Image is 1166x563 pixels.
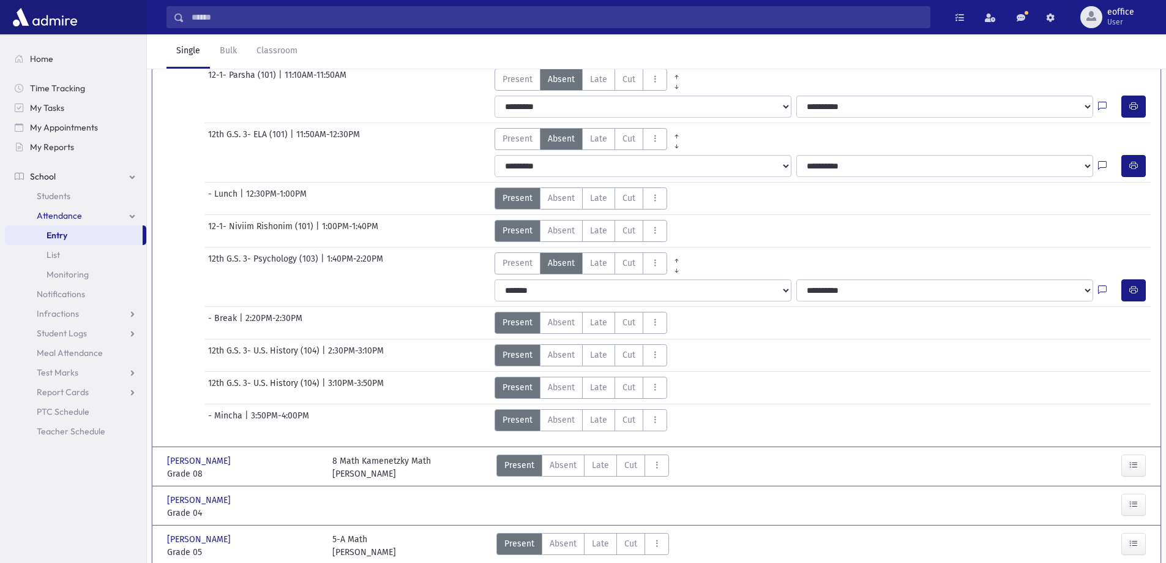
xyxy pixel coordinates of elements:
span: 1:00PM-1:40PM [322,220,378,242]
span: Late [590,73,607,86]
a: My Tasks [5,98,146,118]
div: AttTypes [496,533,669,559]
span: Absent [548,257,575,270]
div: AttTypes [495,377,667,399]
span: | [245,409,251,431]
span: My Tasks [30,102,64,113]
div: AttTypes [495,312,667,334]
a: All Later [667,262,686,272]
span: Grade 05 [167,546,320,559]
span: Present [503,316,533,329]
div: AttTypes [495,344,667,366]
a: Attendance [5,206,146,225]
span: Test Marks [37,367,78,378]
span: Grade 08 [167,467,320,480]
span: Late [590,316,607,329]
span: [PERSON_NAME] [167,455,233,467]
a: Entry [5,225,143,245]
span: Absent [548,414,575,426]
a: Home [5,49,146,69]
span: Cut [622,381,635,394]
span: [PERSON_NAME] [167,533,233,546]
a: Students [5,186,146,206]
span: 12th G.S. 3- U.S. History (104) [208,344,322,366]
a: My Appointments [5,118,146,137]
span: 12th G.S. 3- U.S. History (104) [208,377,322,399]
span: Cut [622,192,635,205]
span: Absent [548,192,575,205]
span: Cut [622,349,635,361]
span: Present [503,349,533,361]
div: AttTypes [495,220,667,242]
input: Search [184,6,930,28]
span: 12-1- Parsha (101) [208,69,278,91]
span: [PERSON_NAME] [167,494,233,507]
span: Meal Attendance [37,347,103,358]
span: Late [592,537,609,550]
span: Absent [548,224,575,237]
div: AttTypes [496,455,669,480]
span: Student Logs [37,328,87,339]
span: Present [503,414,533,426]
span: 1:40PM-2:20PM [327,252,383,274]
span: | [239,312,245,334]
span: Entry [47,230,67,241]
div: 5-A Math [PERSON_NAME] [332,533,396,559]
span: Cut [622,414,635,426]
span: Absent [548,381,575,394]
span: List [47,249,60,260]
span: Cut [622,73,635,86]
span: Grade 04 [167,507,320,520]
span: Present [504,459,534,472]
a: Bulk [210,34,247,69]
span: Absent [550,459,577,472]
span: User [1107,17,1134,27]
a: All Prior [667,252,686,262]
span: Cut [622,316,635,329]
span: | [278,69,285,91]
span: Absent [548,73,575,86]
span: Infractions [37,308,79,319]
span: Late [590,257,607,270]
span: 11:50AM-12:30PM [296,128,360,150]
span: Cut [622,257,635,270]
span: Cut [622,132,635,145]
span: Absent [548,349,575,361]
a: School [5,167,146,186]
span: My Appointments [30,122,98,133]
div: 8 Math Kamenetzky Math [PERSON_NAME] [332,455,431,480]
span: Students [37,191,70,202]
a: Classroom [247,34,307,69]
div: AttTypes [495,69,686,91]
span: Absent [548,132,575,145]
span: Teacher Schedule [37,426,105,437]
span: Cut [624,459,637,472]
span: School [30,171,56,182]
a: List [5,245,146,265]
span: 12th G.S. 3- Psychology (103) [208,252,321,274]
span: Present [503,224,533,237]
span: Late [590,414,607,426]
span: 12-1- Niviim Rishonim (101) [208,220,316,242]
a: Meal Attendance [5,343,146,363]
span: 2:30PM-3:10PM [328,344,384,366]
span: 3:50PM-4:00PM [251,409,309,431]
span: eoffice [1107,7,1134,17]
div: AttTypes [495,187,667,210]
span: Present [503,381,533,394]
span: Late [590,192,607,205]
span: - Lunch [208,187,240,210]
span: Time Tracking [30,83,85,94]
span: 2:20PM-2:30PM [245,312,302,334]
a: Notifications [5,284,146,304]
span: - Mincha [208,409,245,431]
span: Home [30,53,53,64]
div: AttTypes [495,252,686,274]
a: My Reports [5,137,146,157]
a: Teacher Schedule [5,421,146,441]
span: Late [590,224,607,237]
span: 12th G.S. 3- ELA (101) [208,128,290,150]
span: Present [503,132,533,145]
span: 11:10AM-11:50AM [285,69,346,91]
span: | [322,377,328,399]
